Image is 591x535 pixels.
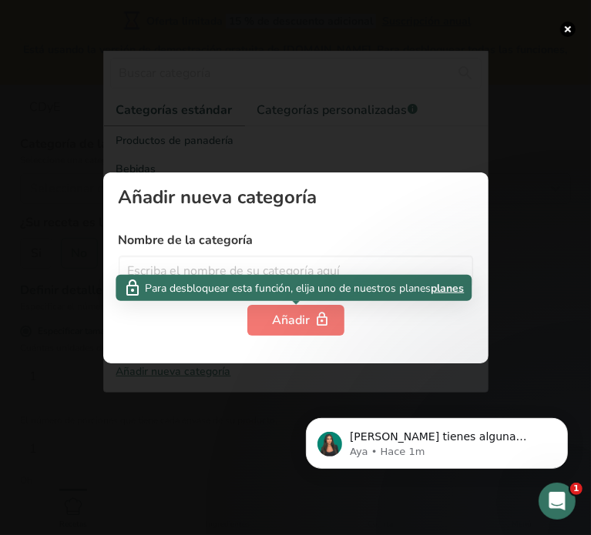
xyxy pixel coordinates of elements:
[283,386,591,493] iframe: Mensaje de notificaciones del intercomunicador
[431,279,464,296] span: planes
[539,483,576,520] iframe: Chat en vivo de Intercom
[273,312,311,329] font: Añadir
[119,232,254,249] font: Nombre de la categoría
[119,256,473,286] input: Escriba el nombre de su categoría aquí
[119,185,317,209] font: Añadir nueva categoría
[573,483,579,493] font: 1
[145,279,431,296] span: Para desbloquear esta función, elija uno de nuestros planes
[247,305,344,336] button: Añadir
